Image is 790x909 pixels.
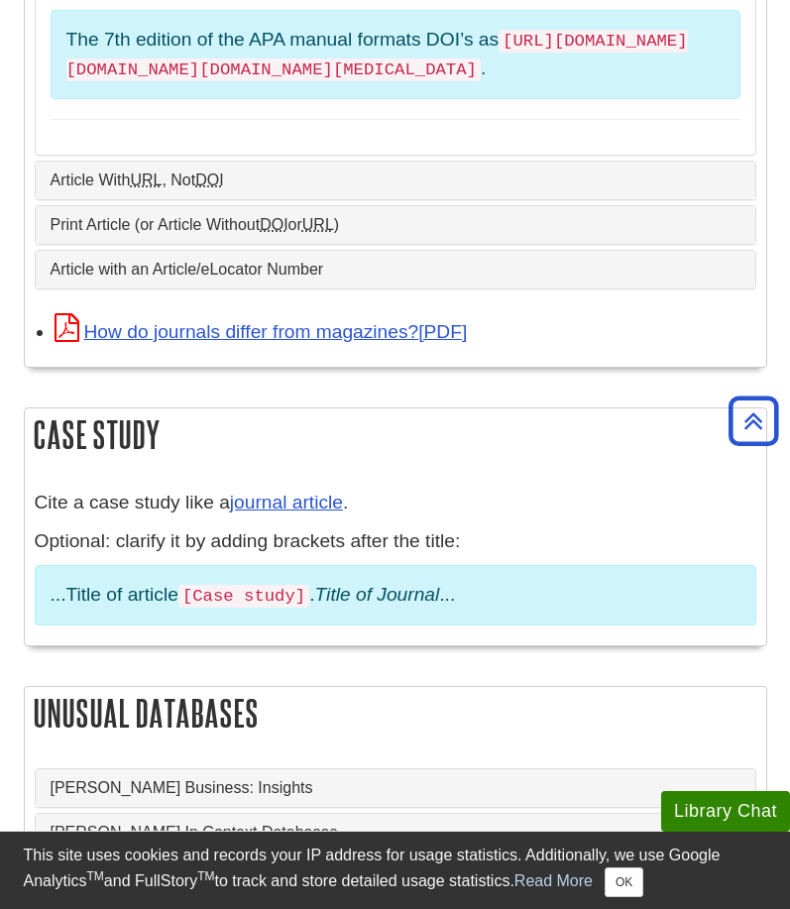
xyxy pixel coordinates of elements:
[51,261,740,279] a: Article with an Article/eLocator Number
[55,321,468,342] a: Link opens in new window
[51,824,740,842] a: [PERSON_NAME] In Context Databases
[230,492,343,512] a: journal article
[66,30,688,81] code: [URL][DOMAIN_NAME][DOMAIN_NAME][DOMAIN_NAME][MEDICAL_DATA]
[51,171,740,189] a: Article WithURL, NotDOI
[35,565,756,625] p: ...Title of article . ...
[260,216,287,233] abbr: Digital Object Identifier. This is the string of numbers associated with a particular article. No...
[197,869,214,883] sup: TM
[24,844,767,897] div: This site uses cookies and records your IP address for usage statistics. Additionally, we use Goo...
[605,867,643,897] button: Close
[130,171,162,188] abbr: Uniform Resource Locator. This is the web/URL address found in the address bar of a webpage.
[514,872,593,889] a: Read More
[87,869,104,883] sup: TM
[722,407,785,434] a: Back to Top
[25,408,766,461] h2: Case Study
[315,584,440,605] em: Title of Journal
[51,216,740,234] a: Print Article (or Article WithoutDOIorURL)
[35,527,756,556] p: Optional: clarify it by adding brackets after the title:
[661,791,790,832] button: Library Chat
[302,216,334,233] abbr: Uniform Resource Locator. This is the web/URL address found in the address bar of a webpage.
[35,489,756,517] p: Cite a case study like a .
[51,779,740,797] a: [PERSON_NAME] Business: Insights
[178,585,309,608] code: [Case study]
[25,687,766,739] h2: Unusual Databases
[66,26,725,83] p: The 7th edition of the APA manual formats DOI’s as .
[195,171,223,188] abbr: Digital Object Identifier. This is the string of numbers associated with a particular article. No...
